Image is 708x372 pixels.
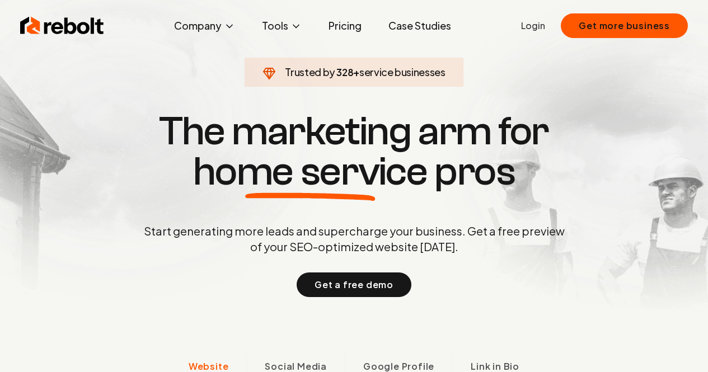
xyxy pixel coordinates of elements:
[253,15,311,37] button: Tools
[521,19,545,32] a: Login
[320,15,371,37] a: Pricing
[193,152,428,192] span: home service
[379,15,460,37] a: Case Studies
[20,15,104,37] img: Rebolt Logo
[336,64,353,80] span: 328
[359,65,446,78] span: service businesses
[353,65,359,78] span: +
[165,15,244,37] button: Company
[561,13,688,38] button: Get more business
[142,223,567,255] p: Start generating more leads and supercharge your business. Get a free preview of your SEO-optimiz...
[86,111,623,192] h1: The marketing arm for pros
[285,65,335,78] span: Trusted by
[297,272,411,297] button: Get a free demo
